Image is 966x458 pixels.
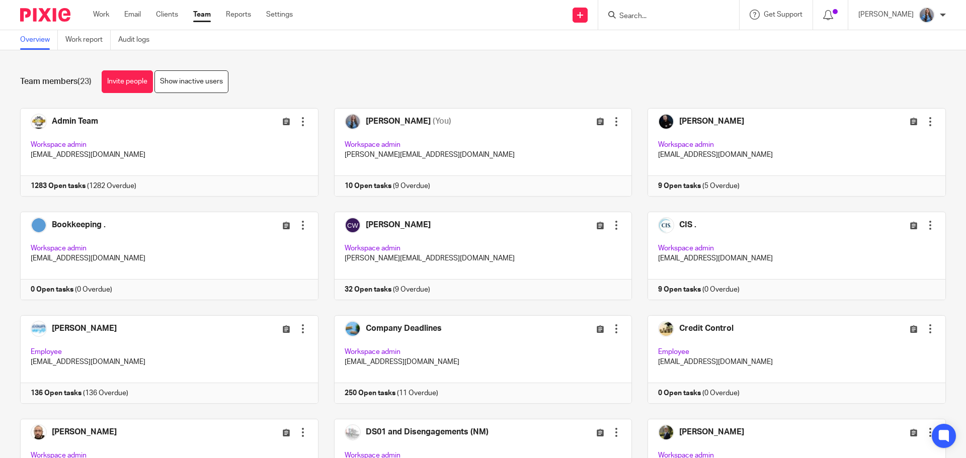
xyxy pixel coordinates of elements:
[20,30,58,50] a: Overview
[118,30,157,50] a: Audit logs
[93,10,109,20] a: Work
[102,70,153,93] a: Invite people
[226,10,251,20] a: Reports
[764,11,802,18] span: Get Support
[20,8,70,22] img: Pixie
[266,10,293,20] a: Settings
[154,70,228,93] a: Show inactive users
[124,10,141,20] a: Email
[20,76,92,87] h1: Team members
[618,12,709,21] input: Search
[65,30,111,50] a: Work report
[193,10,211,20] a: Team
[858,10,914,20] p: [PERSON_NAME]
[919,7,935,23] img: Amanda-scaled.jpg
[156,10,178,20] a: Clients
[77,77,92,85] span: (23)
